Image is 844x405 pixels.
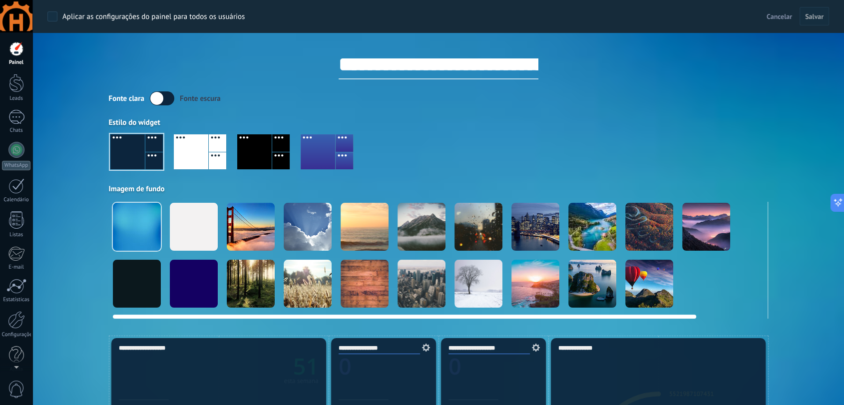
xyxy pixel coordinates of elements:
[2,232,31,238] div: Listas
[62,12,245,22] div: Aplicar as configurações do painel para todos os usuários
[109,184,768,194] div: Imagem de fundo
[805,13,824,20] span: Salvar
[800,7,829,26] button: Salvar
[2,264,31,271] div: E-mail
[767,12,792,21] span: Cancelar
[2,297,31,303] div: Estatísticas
[2,127,31,134] div: Chats
[2,59,31,66] div: Painel
[2,161,30,170] div: WhatsApp
[2,332,31,338] div: Configurações
[2,95,31,102] div: Leads
[109,118,768,127] div: Estilo do widget
[763,9,796,24] button: Cancelar
[109,94,144,103] div: Fonte clara
[180,94,221,103] div: Fonte escura
[2,197,31,203] div: Calendário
